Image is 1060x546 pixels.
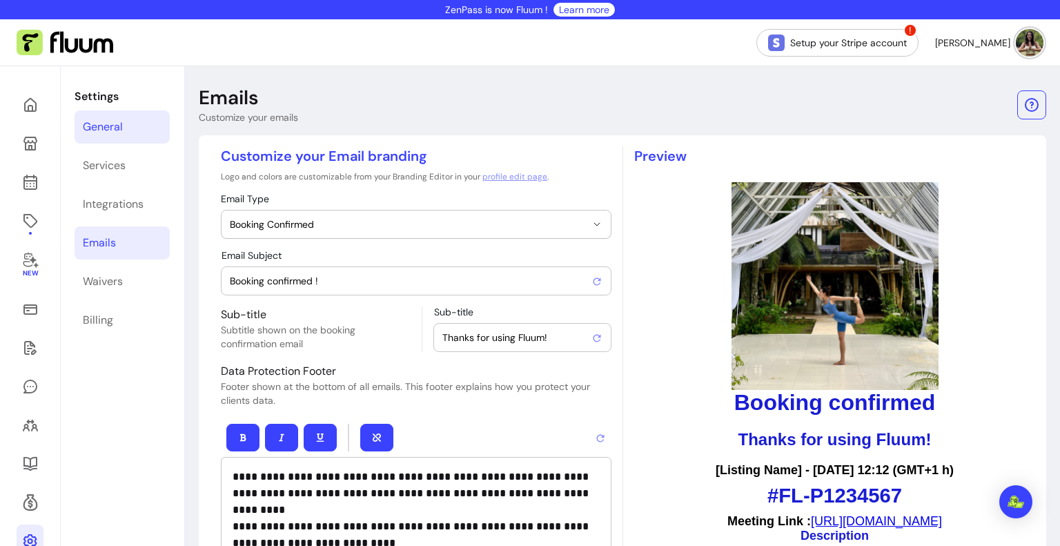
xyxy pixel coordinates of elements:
[221,146,611,166] p: Customize your Email branding
[28,453,373,482] p: Fluum will never contact you to confirm personal information such as a credit card number or pass...
[935,29,1043,57] button: avatar[PERSON_NAME]
[75,226,170,260] a: Emails
[97,6,304,213] img: Fluum Logo
[83,273,123,290] div: Waivers
[17,293,43,326] a: Sales
[63,379,339,393] p: [Listing Description]
[903,23,917,37] span: !
[28,308,373,331] h3: #FL-P1234567
[28,482,373,520] p: You are receiving this confirmation email because you made a booking using Fluum. This booking an...
[17,127,43,160] a: My Page
[17,370,43,403] a: My Messages
[221,323,411,351] p: Subtitle shown on the booking confirmation email
[1016,29,1043,57] img: avatar
[75,188,170,221] a: Integrations
[166,352,235,366] b: Description
[17,30,113,56] img: Fluum Logo
[221,306,411,323] p: Sub-title
[83,119,123,135] div: General
[559,3,609,17] a: Learn more
[17,486,43,519] a: Refer & Earn
[199,86,259,110] p: Emails
[442,331,591,344] input: Sub-title
[83,157,126,174] div: Services
[75,88,170,105] p: Settings
[634,146,1035,166] p: Preview
[183,393,217,407] b: Notes
[230,217,586,231] span: Booking Confirmed
[75,265,170,298] a: Waivers
[63,420,339,435] p: [Listing Note]
[22,269,37,278] span: New
[221,380,611,407] p: Footer shown at the bottom of all emails. This footer explains how you protect your clients data.
[199,110,298,124] p: Customize your emails
[222,211,611,238] button: Booking Confirmed
[482,171,547,182] a: profile edit page
[75,110,170,144] a: General
[93,338,177,351] b: Meeting Link :
[75,149,170,182] a: Services
[81,286,320,300] b: [Listing Name] - [DATE] 12:12 (GMT+1 h)
[17,243,43,287] a: New
[591,273,602,289] span: Reset
[999,485,1032,518] div: Open Intercom Messenger
[434,306,473,318] span: Sub-title
[28,435,97,445] b: Protect your data
[221,171,611,182] p: Logo and colors are customizable from your Branding Editor in your .
[75,304,170,337] a: Billing
[83,196,144,213] div: Integrations
[17,331,43,364] a: Waivers
[17,88,43,121] a: Home
[222,249,282,262] span: Email Subject
[768,35,785,51] img: Stripe Icon
[230,274,591,288] input: Email Subject
[17,409,43,442] a: Clients
[28,253,373,273] h2: Thanks for using Fluum!
[83,235,116,251] div: Emails
[83,312,113,329] div: Billing
[935,36,1010,50] span: [PERSON_NAME]
[756,29,919,57] a: Setup your Stripe account
[17,447,43,480] a: Resources
[445,3,548,17] p: ZenPass is now Fluum !
[28,213,373,239] h1: Booking confirmed
[221,363,611,380] p: Data Protection Footer
[17,166,43,199] a: Calendar
[17,204,43,237] a: Offerings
